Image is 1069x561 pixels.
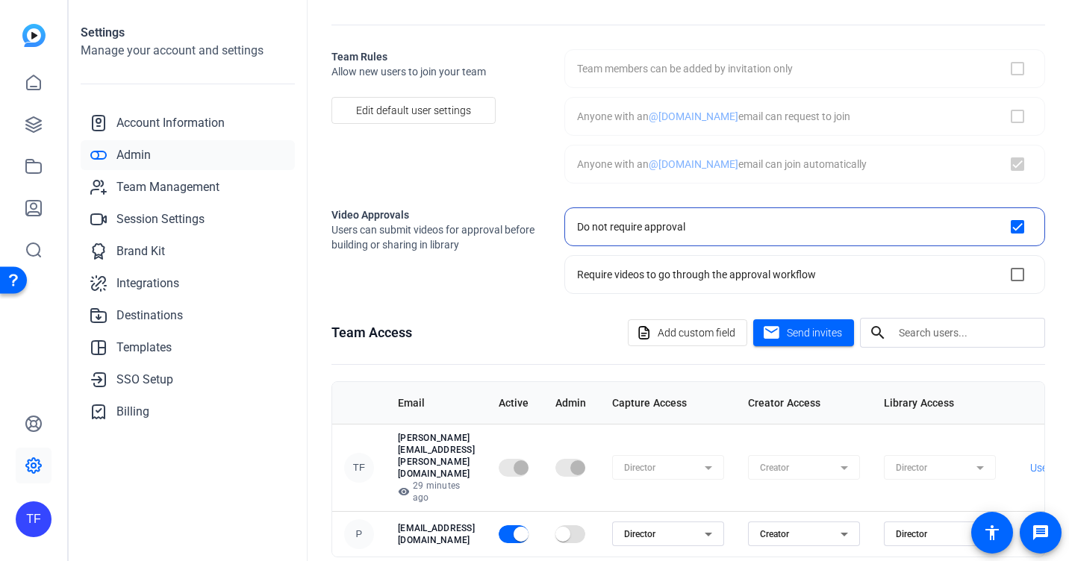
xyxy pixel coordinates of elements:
th: Admin [543,382,600,424]
span: @[DOMAIN_NAME] [649,110,738,122]
h1: Settings [81,24,295,42]
span: @[DOMAIN_NAME] [649,158,738,170]
span: Allow new users to join your team [331,64,540,79]
span: Send invites [787,325,842,341]
div: Require videos to go through the approval workflow [577,267,816,282]
span: Templates [116,339,172,357]
div: TF [344,453,374,483]
a: Integrations [81,269,295,298]
span: Users can submit videos for approval before building or sharing in library [331,222,540,252]
mat-icon: mail [762,324,781,342]
h2: Manage your account and settings [81,42,295,60]
span: Team Management [116,178,219,196]
p: 29 minutes ago [398,480,475,504]
img: blue-gradient.svg [22,24,46,47]
h2: Team Rules [331,49,540,64]
th: Creator Access [736,382,872,424]
span: Billing [116,403,149,421]
button: Edit default user settings [331,97,496,124]
a: SSO Setup [81,365,295,395]
th: Library Access [872,382,1008,424]
a: Billing [81,397,295,427]
span: Account Information [116,114,225,132]
mat-icon: search [860,324,896,342]
button: Add custom field [628,319,747,346]
mat-icon: message [1032,524,1050,542]
div: TF [16,501,52,537]
div: P [344,519,374,549]
span: Brand Kit [116,242,165,260]
span: Session Settings [116,210,205,228]
span: Director [896,529,927,539]
h2: Video Approvals [331,207,540,222]
span: Director [624,529,655,539]
span: Add custom field [658,319,735,347]
p: [EMAIL_ADDRESS][DOMAIN_NAME] [398,522,475,546]
th: Active [487,382,543,424]
span: Edit default user settings [356,96,471,125]
span: Destinations [116,307,183,325]
a: Account Information [81,108,295,138]
div: Anyone with an email can request to join [577,109,850,124]
a: Brand Kit [81,236,295,266]
div: Team members can be added by invitation only [577,61,793,76]
a: Team Management [81,172,295,202]
a: Admin [81,140,295,170]
button: Send invites [753,319,854,346]
span: SSO Setup [116,371,173,389]
h1: Team Access [331,322,412,343]
a: Session Settings [81,204,295,234]
th: Email [386,382,487,424]
mat-icon: accessibility [983,524,1001,542]
mat-icon: visibility [398,486,409,498]
input: Search users... [899,324,1033,342]
span: Integrations [116,275,179,292]
div: Do not require approval [577,219,685,234]
div: Anyone with an email can join automatically [577,157,867,172]
a: Destinations [81,301,295,330]
th: Capture Access [600,382,736,424]
span: Admin [116,146,151,164]
p: [PERSON_NAME][EMAIL_ADDRESS][PERSON_NAME][DOMAIN_NAME] [398,432,475,480]
span: Creator [760,529,789,539]
a: Templates [81,333,295,363]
